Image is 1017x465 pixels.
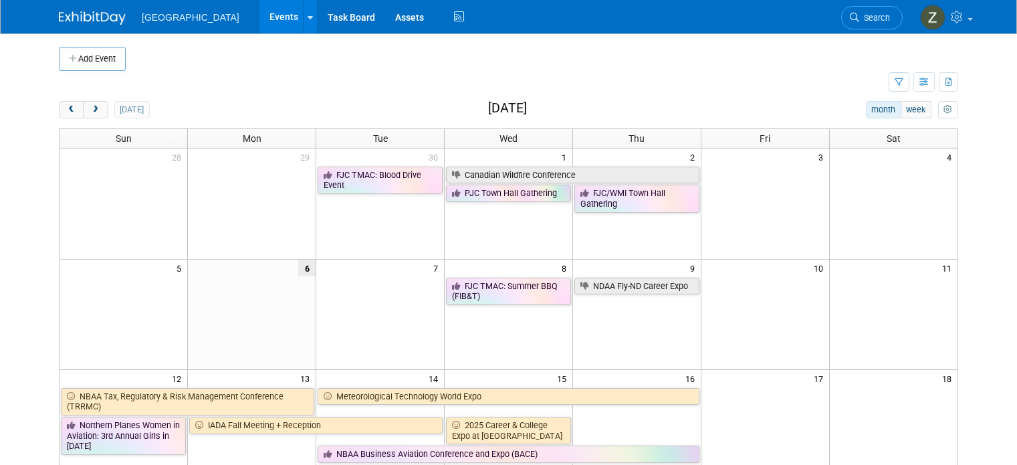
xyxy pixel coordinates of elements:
[83,101,108,118] button: next
[318,388,699,405] a: Meteorological Technology World Expo
[59,101,84,118] button: prev
[812,370,829,387] span: 17
[299,370,316,387] span: 13
[574,278,699,295] a: NDAA Fly-ND Career Expo
[945,149,957,165] span: 4
[116,133,132,144] span: Sun
[817,149,829,165] span: 3
[488,101,527,116] h2: [DATE]
[175,260,187,276] span: 5
[943,106,952,114] i: Personalize Calendar
[171,149,187,165] span: 28
[887,133,901,144] span: Sat
[684,370,701,387] span: 16
[689,149,701,165] span: 2
[446,167,699,184] a: Canadian Wildfire Conference
[298,260,316,276] span: 6
[446,278,571,305] a: FJC TMAC: Summer BBQ (FIB&T)
[59,11,126,25] img: ExhibitDay
[318,446,699,463] a: NBAA Business Aviation Conference and Expo (BACE)
[61,388,314,415] a: NBAA Tax, Regulatory & Risk Management Conference (TRRMC)
[941,370,957,387] span: 18
[938,101,958,118] button: myCustomButton
[446,185,571,202] a: PJC Town Hall Gathering
[920,5,945,30] img: Zoe Graham
[629,133,645,144] span: Thu
[61,417,186,455] a: Northern Planes Women in Aviation: 3rd Annual Girls in [DATE]
[859,13,890,23] span: Search
[560,149,572,165] span: 1
[59,47,126,71] button: Add Event
[427,370,444,387] span: 14
[373,133,388,144] span: Tue
[142,12,239,23] span: [GEOGRAPHIC_DATA]
[318,167,443,194] a: FJC TMAC: Blood Drive Event
[941,260,957,276] span: 11
[556,370,572,387] span: 15
[299,149,316,165] span: 29
[812,260,829,276] span: 10
[574,185,699,212] a: FJC/WMI Town Hall Gathering
[243,133,261,144] span: Mon
[689,260,701,276] span: 9
[427,149,444,165] span: 30
[189,417,443,434] a: IADA Fall Meeting + Reception
[866,101,901,118] button: month
[760,133,770,144] span: Fri
[560,260,572,276] span: 8
[446,417,571,444] a: 2025 Career & College Expo at [GEOGRAPHIC_DATA]
[114,101,150,118] button: [DATE]
[499,133,518,144] span: Wed
[901,101,931,118] button: week
[841,6,903,29] a: Search
[171,370,187,387] span: 12
[432,260,444,276] span: 7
